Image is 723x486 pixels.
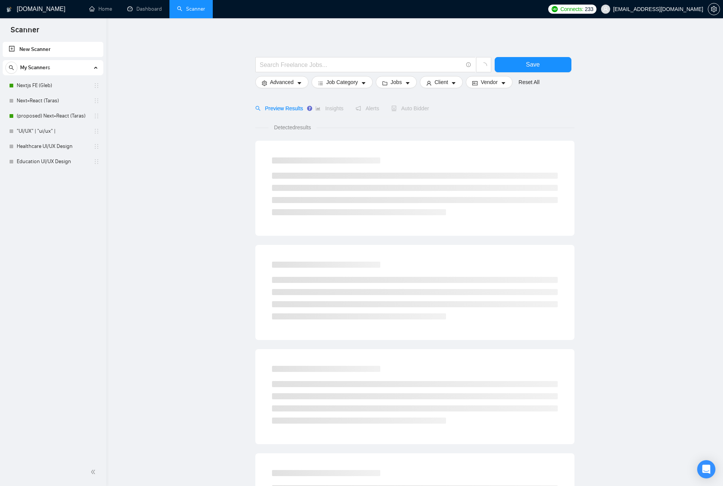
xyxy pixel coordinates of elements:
[297,80,302,86] span: caret-down
[90,468,98,476] span: double-left
[17,124,89,139] a: "UI/UX" | "ui/ux" |
[382,80,388,86] span: folder
[376,76,417,88] button: folderJobscaret-down
[93,83,100,89] span: holder
[312,76,373,88] button: barsJob Categorycaret-down
[585,5,593,13] span: 233
[255,106,261,111] span: search
[552,6,558,12] img: upwork-logo.png
[356,106,361,111] span: notification
[93,113,100,119] span: holder
[361,80,366,86] span: caret-down
[20,60,50,75] span: My Scanners
[127,6,162,12] a: dashboardDashboard
[17,108,89,124] a: (proposed) Next+React (Taras)
[177,6,205,12] a: searchScanner
[5,24,45,40] span: Scanner
[405,80,410,86] span: caret-down
[260,60,463,70] input: Search Freelance Jobs...
[17,139,89,154] a: Healthcare UI/UX Design
[519,78,539,86] a: Reset All
[17,78,89,93] a: Nextjs FE (Gleb)
[356,105,379,111] span: Alerts
[391,105,429,111] span: Auto Bidder
[89,6,112,12] a: homeHome
[603,6,608,12] span: user
[466,62,471,67] span: info-circle
[93,143,100,149] span: holder
[708,3,720,15] button: setting
[560,5,583,13] span: Connects:
[6,65,17,70] span: search
[9,42,97,57] a: New Scanner
[3,42,103,57] li: New Scanner
[420,76,463,88] button: userClientcaret-down
[526,60,539,69] span: Save
[255,76,309,88] button: settingAdvancedcaret-down
[306,105,313,112] div: Tooltip anchor
[93,128,100,134] span: holder
[501,80,506,86] span: caret-down
[426,80,432,86] span: user
[3,60,103,169] li: My Scanners
[435,78,448,86] span: Client
[6,3,12,16] img: logo
[262,80,267,86] span: setting
[391,78,402,86] span: Jobs
[481,78,497,86] span: Vendor
[17,154,89,169] a: Education UI/UX Design
[5,62,17,74] button: search
[270,78,294,86] span: Advanced
[697,460,715,478] div: Open Intercom Messenger
[472,80,478,86] span: idcard
[93,98,100,104] span: holder
[326,78,358,86] span: Job Category
[17,93,89,108] a: Next+React (Taras)
[451,80,456,86] span: caret-down
[269,123,316,132] span: Detected results
[708,6,720,12] a: setting
[93,159,100,165] span: holder
[318,80,323,86] span: bars
[315,105,343,111] span: Insights
[466,76,512,88] button: idcardVendorcaret-down
[495,57,571,72] button: Save
[391,106,397,111] span: robot
[255,105,303,111] span: Preview Results
[315,106,321,111] span: area-chart
[480,62,487,69] span: loading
